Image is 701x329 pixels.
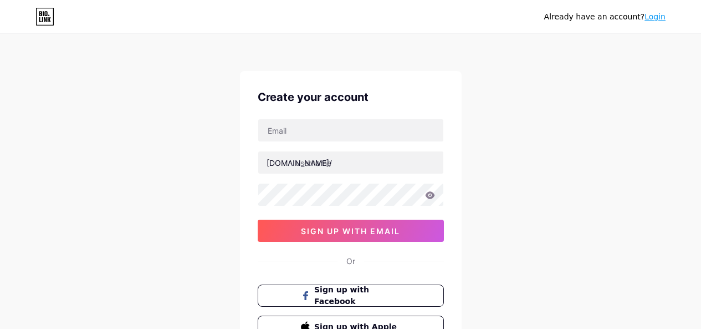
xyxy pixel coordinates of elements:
span: Sign up with Facebook [314,284,400,307]
button: sign up with email [258,220,444,242]
a: Login [644,12,666,21]
span: sign up with email [301,226,400,236]
div: [DOMAIN_NAME]/ [267,157,332,169]
button: Sign up with Facebook [258,285,444,307]
input: Email [258,119,443,141]
div: Create your account [258,89,444,105]
div: Or [346,255,355,267]
input: username [258,151,443,174]
div: Already have an account? [544,11,666,23]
